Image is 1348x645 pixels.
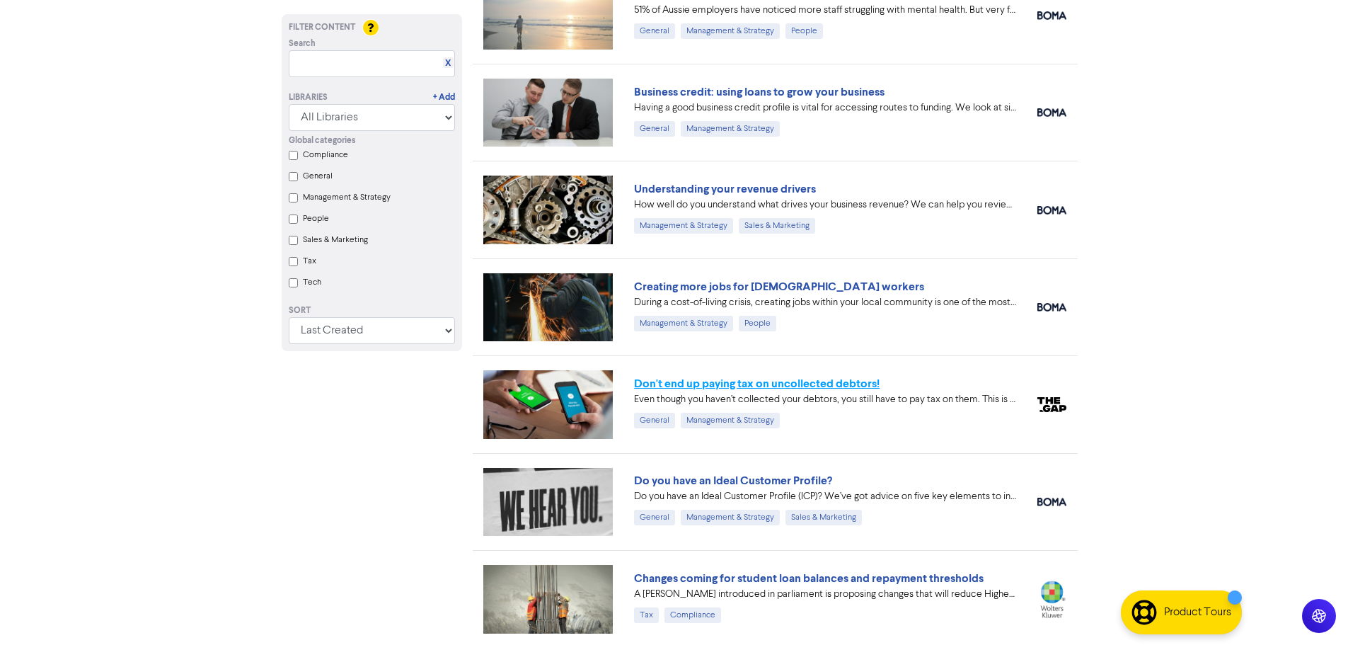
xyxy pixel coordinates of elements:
div: How well do you understand what drives your business revenue? We can help you review your numbers... [634,198,1016,212]
div: Management & Strategy [634,316,733,331]
div: Filter Content [289,21,455,34]
div: Management & Strategy [681,23,780,39]
iframe: Chat Widget [1170,492,1348,645]
div: General [634,413,675,428]
div: General [634,510,675,525]
label: General [303,170,333,183]
div: People [785,23,823,39]
div: General [634,121,675,137]
img: boma [1037,108,1066,117]
div: Do you have an Ideal Customer Profile (ICP)? We’ve got advice on five key elements to include in ... [634,489,1016,504]
div: General [634,23,675,39]
div: Management & Strategy [681,121,780,137]
div: Compliance [664,607,721,623]
div: Tax [634,607,659,623]
img: wolters_kluwer [1037,581,1066,618]
a: + Add [433,91,455,104]
label: Management & Strategy [303,191,391,204]
div: During a cost-of-living crisis, creating jobs within your local community is one of the most impo... [634,295,1016,310]
a: Understanding your revenue drivers [634,182,816,196]
div: Even though you haven’t collected your debtors, you still have to pay tax on them. This is becaus... [634,392,1016,407]
a: Changes coming for student loan balances and repayment thresholds [634,571,984,586]
div: Sales & Marketing [785,510,862,525]
span: Search [289,38,316,50]
img: thegap [1037,397,1066,413]
div: Management & Strategy [681,413,780,428]
div: Sort [289,304,455,317]
img: boma [1037,303,1066,312]
label: Tax [303,255,316,268]
div: A Bill introduced in parliament is proposing changes that will reduce Higher Education Loan Progr... [634,587,1016,602]
a: Creating more jobs for [DEMOGRAPHIC_DATA] workers [634,280,924,294]
div: People [739,316,776,331]
label: Tech [303,276,321,289]
label: Compliance [303,149,348,161]
img: boma [1037,11,1066,20]
a: Business credit: using loans to grow your business [634,85,885,99]
div: Libraries [289,91,328,104]
div: Having a good business credit profile is vital for accessing routes to funding. We look at six di... [634,101,1016,115]
img: boma [1037,498,1066,506]
label: People [303,212,329,225]
label: Sales & Marketing [303,234,368,246]
a: Do you have an Ideal Customer Profile? [634,474,832,488]
div: 51% of Aussie employers have noticed more staff struggling with mental health. But very few have ... [634,3,1016,18]
div: Global categories [289,135,455,147]
div: Management & Strategy [634,218,733,234]
div: Sales & Marketing [739,218,815,234]
a: X [445,58,451,69]
div: Management & Strategy [681,510,780,525]
img: boma_accounting [1037,206,1066,215]
a: Don't end up paying tax on uncollected debtors! [634,377,880,391]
